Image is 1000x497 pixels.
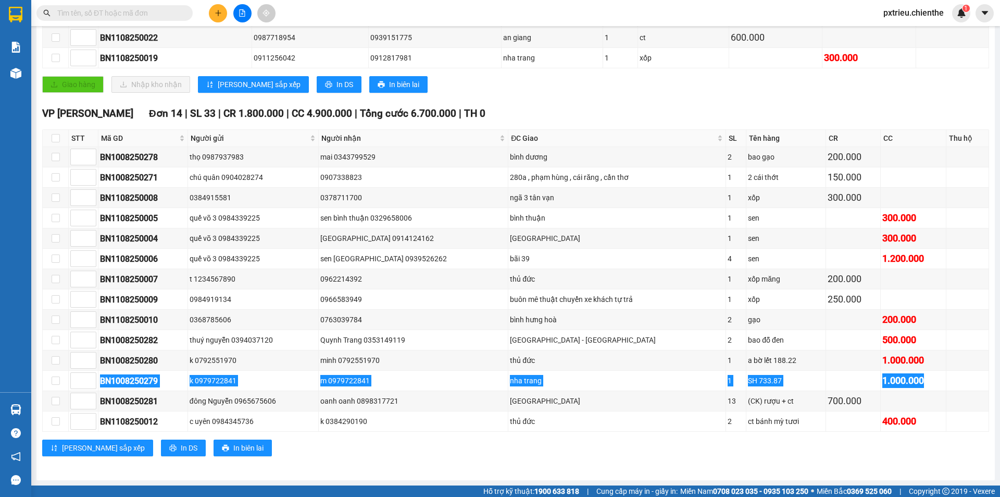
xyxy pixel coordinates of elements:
div: (CK) rượu + ct [748,395,824,407]
div: 300.000 [882,211,945,225]
div: 0907338823 [320,172,506,183]
span: Increase Value [84,149,96,157]
span: aim [262,9,270,17]
div: sen [748,253,824,264]
span: Miền Bắc [817,486,892,497]
div: quế võ 3 0984339225 [190,253,317,264]
div: 300.000 [882,231,945,246]
span: 1 [964,5,968,12]
span: printer [222,444,229,453]
div: bãi 39 [510,253,724,264]
img: warehouse-icon [10,68,21,79]
div: k 0384290190 [320,416,506,427]
span: up [87,354,94,360]
span: Người gửi [191,132,308,144]
td: BN1108250004 [98,228,188,249]
span: down [87,158,94,164]
div: 280a , phạm hùng , cái răng , cần thơ [510,172,724,183]
div: bình hưng hoà [510,314,724,325]
div: 2 cái thớt [748,172,824,183]
strong: 0369 525 060 [847,487,892,495]
span: up [87,52,94,58]
div: BN1008250281 [100,395,186,408]
button: sort-ascending[PERSON_NAME] sắp xếp [198,76,309,93]
span: up [87,31,94,38]
span: CC 4.900.000 [292,107,352,119]
div: BN1108250005 [100,212,186,225]
span: plus [215,9,222,17]
div: BN1008250271 [100,171,186,184]
span: CR 1.800.000 [223,107,284,119]
span: up [87,191,94,198]
span: down [87,280,94,286]
div: 0384915581 [190,192,317,203]
input: Tìm tên, số ĐT hoặc mã đơn [57,7,180,19]
div: 1 [605,32,636,43]
span: Người nhận [321,132,497,144]
span: SL 33 [190,107,216,119]
div: 300.000 [824,51,914,65]
span: file-add [239,9,246,17]
div: thủ đức [510,273,724,285]
span: Increase Value [84,271,96,279]
div: BN1108250006 [100,252,186,265]
span: Increase Value [84,393,96,401]
strong: 0708 023 035 - 0935 103 250 [713,487,808,495]
div: 1 [728,273,744,285]
div: 200.000 [828,150,879,164]
span: | [355,107,357,119]
span: Increase Value [84,231,96,238]
span: down [87,39,94,45]
div: 1.000.000 [882,353,945,368]
span: up [87,151,94,157]
span: down [87,382,94,388]
span: notification [11,452,21,462]
div: BN1108250012 [100,415,186,428]
span: printer [325,81,332,89]
span: Increase Value [84,50,96,58]
th: Thu hộ [946,130,989,147]
span: caret-down [980,8,990,18]
span: Decrease Value [84,421,96,429]
div: BN1108250019 [100,52,250,65]
span: Increase Value [84,414,96,421]
th: CR [826,130,881,147]
img: icon-new-feature [957,8,966,18]
div: sen bình thuận 0329658006 [320,212,506,224]
div: BN1008250282 [100,334,186,347]
span: up [87,313,94,320]
button: file-add [233,4,252,22]
button: printerIn biên lai [214,440,272,456]
div: bao gạo [748,151,824,163]
span: Tổng cước 6.700.000 [360,107,456,119]
span: up [87,171,94,177]
td: BN1108250005 [98,208,188,228]
span: Decrease Value [84,381,96,389]
span: down [87,59,94,65]
span: Increase Value [84,169,96,177]
div: 1 [728,212,744,224]
span: pxtrieu.chienthe [875,6,952,19]
button: downloadNhập kho nhận [111,76,190,93]
span: up [87,232,94,238]
div: a bờ lết 188.22 [748,355,824,366]
span: Increase Value [84,312,96,320]
div: [GEOGRAPHIC_DATA] 0914124162 [320,233,506,244]
span: In biên lai [233,442,264,454]
span: Decrease Value [84,38,96,45]
th: SL [726,130,746,147]
div: 1 [728,375,744,386]
div: 200.000 [882,312,945,327]
td: BN1008250281 [98,391,188,411]
span: Decrease Value [84,238,96,246]
div: 1 [728,192,744,203]
div: BN1108250004 [100,232,186,245]
span: up [87,293,94,299]
div: BN1108250009 [100,293,186,306]
span: down [87,199,94,205]
button: printerIn DS [161,440,206,456]
div: 150.000 [828,170,879,185]
span: [PERSON_NAME] sắp xếp [218,79,301,90]
span: | [185,107,187,119]
span: search [43,9,51,17]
